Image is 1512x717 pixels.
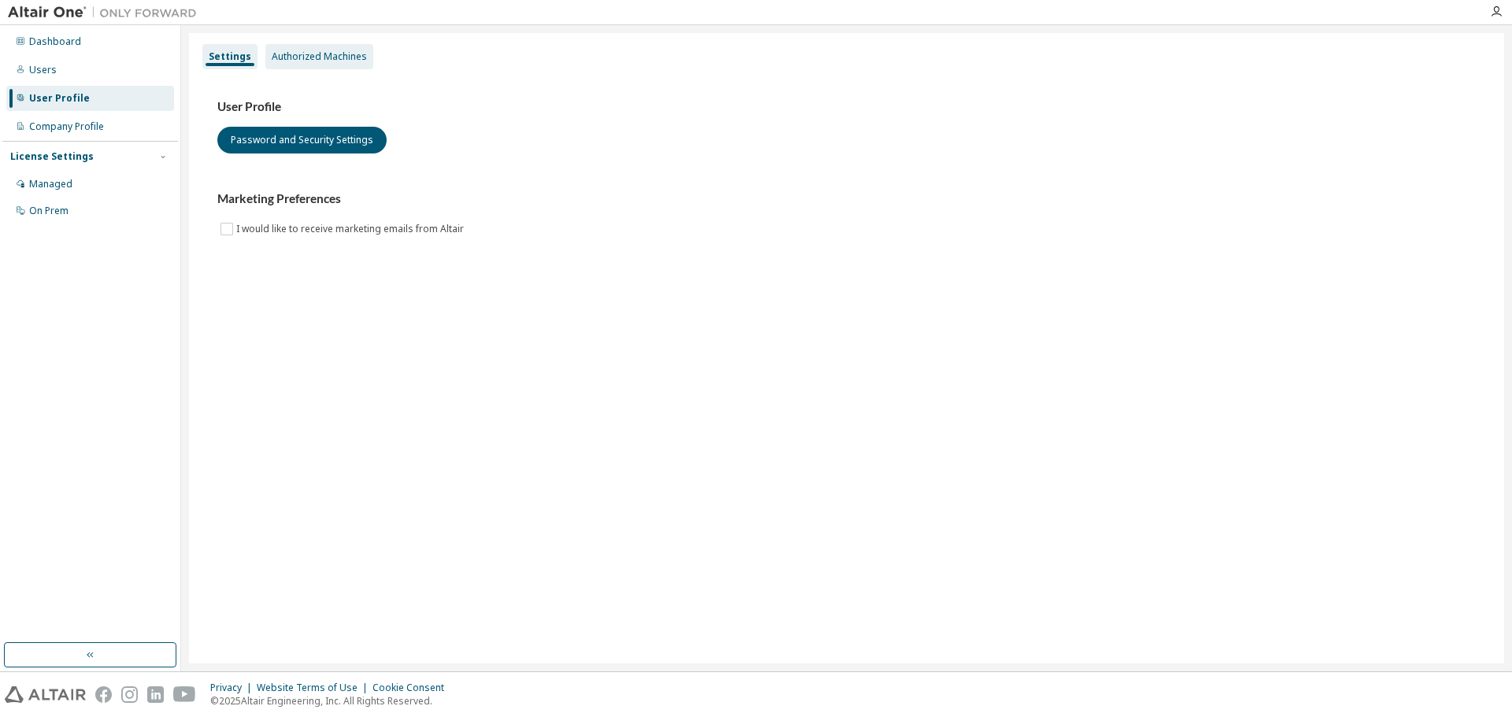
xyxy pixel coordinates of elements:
h3: Marketing Preferences [217,191,1476,207]
div: Cookie Consent [372,682,454,694]
img: facebook.svg [95,686,112,703]
img: youtube.svg [173,686,196,703]
p: © 2025 Altair Engineering, Inc. All Rights Reserved. [210,694,454,708]
img: instagram.svg [121,686,138,703]
img: altair_logo.svg [5,686,86,703]
div: User Profile [29,92,90,105]
button: Password and Security Settings [217,127,387,153]
h3: User Profile [217,99,1476,115]
div: Dashboard [29,35,81,48]
img: Altair One [8,5,205,20]
div: Authorized Machines [272,50,367,63]
div: Users [29,64,57,76]
div: Website Terms of Use [257,682,372,694]
label: I would like to receive marketing emails from Altair [236,220,467,238]
div: License Settings [10,150,94,163]
div: Settings [209,50,251,63]
div: Managed [29,178,72,190]
div: Privacy [210,682,257,694]
div: On Prem [29,205,69,217]
div: Company Profile [29,120,104,133]
img: linkedin.svg [147,686,164,703]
